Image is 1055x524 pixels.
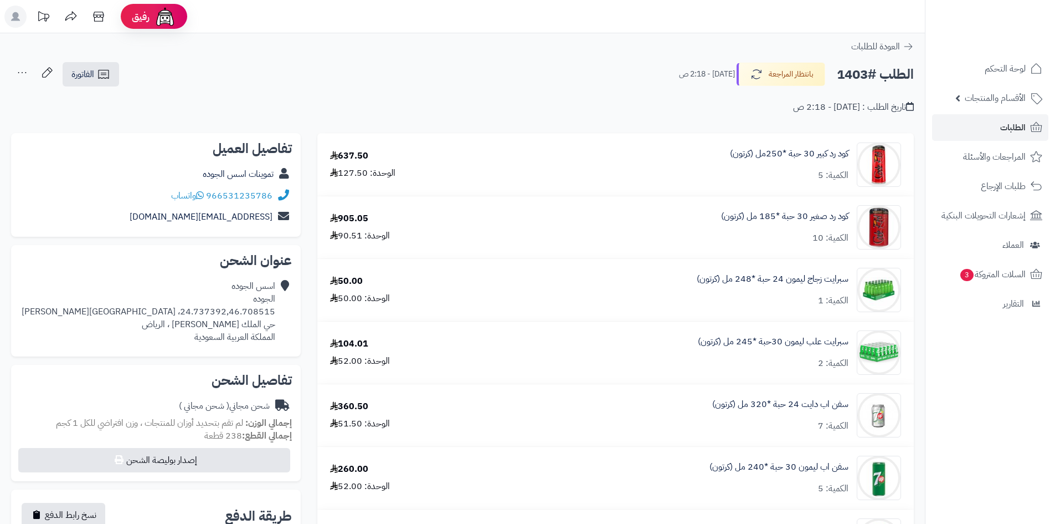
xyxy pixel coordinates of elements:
div: الكمية: 1 [818,294,848,307]
h2: تفاصيل الشحن [20,374,292,387]
div: الوحدة: 52.00 [330,355,390,368]
img: 1747536125-51jkufB9faL._AC_SL1000-90x90.jpg [857,143,900,187]
img: ai-face.png [154,6,176,28]
a: تموينات اسس الجوده [203,167,274,181]
small: 238 قطعة [204,429,292,442]
span: السلات المتروكة [959,267,1026,282]
a: سفن اب دايت 24 حبة *320 مل (كرتون) [712,398,848,411]
div: 104.01 [330,338,368,350]
a: كود رد كبير 30 حبة *250مل (كرتون) [730,147,848,160]
span: رفيق [132,10,150,23]
div: 50.00 [330,275,363,288]
img: 1747536337-61lY7EtfpmL._AC_SL1500-90x90.jpg [857,205,900,250]
img: 1747539523-715qJy%20WlIL._AC_SL1500-90x90.jpg [857,330,900,375]
a: المراجعات والأسئلة [932,144,1048,170]
a: التقارير [932,291,1048,317]
img: 1747541124-caa6673e-b677-477c-bbb4-b440b79b-90x90.jpg [857,456,900,500]
span: نسخ رابط الدفع [45,508,96,522]
span: لوحة التحكم [985,61,1026,77]
div: الكمية: 5 [818,482,848,495]
div: 360.50 [330,400,368,413]
a: 966531235786 [206,189,272,202]
h2: طريقة الدفع [225,510,292,523]
small: [DATE] - 2:18 ص [679,69,735,80]
a: السلات المتروكة3 [932,261,1048,288]
span: 3 [960,269,974,281]
span: العملاء [1002,237,1024,253]
div: الوحدة: 51.50 [330,418,390,430]
div: الكمية: 7 [818,420,848,433]
button: بانتظار المراجعة [737,63,825,86]
button: إصدار بوليصة الشحن [18,448,290,472]
div: الوحدة: 52.00 [330,480,390,493]
div: 637.50 [330,150,368,162]
div: 260.00 [330,463,368,476]
div: اسس الجوده الجوده 24.737392,46.708515، [GEOGRAPHIC_DATA][PERSON_NAME] حي الملك [PERSON_NAME] ، ال... [22,280,275,343]
span: لم تقم بتحديد أوزان للمنتجات ، وزن افتراضي للكل 1 كجم [56,416,243,430]
img: logo-2.png [980,30,1044,53]
a: واتساب [171,189,204,202]
div: تاريخ الطلب : [DATE] - 2:18 ص [793,101,914,114]
span: العودة للطلبات [851,40,900,53]
span: الفاتورة [71,68,94,81]
a: سفن اب ليمون 30 حبة *240 مل (كرتون) [709,461,848,474]
h2: الطلب #1403 [837,63,914,86]
img: 1747540408-7a431d2a-4456-4a4d-8b76-9a07e3ea-90x90.jpg [857,393,900,437]
a: سبرايت زجاج ليمون 24 حبة *248 مل (كرتون) [697,273,848,286]
div: الكمية: 2 [818,357,848,370]
span: طلبات الإرجاع [981,179,1026,194]
div: الوحدة: 90.51 [330,230,390,242]
h2: تفاصيل العميل [20,142,292,155]
img: 1747539320-a7dfe1ef-a28f-472d-a828-3902c2c1-90x90.jpg [857,268,900,312]
span: المراجعات والأسئلة [963,149,1026,165]
h2: عنوان الشحن [20,254,292,267]
strong: إجمالي القطع: [242,429,292,442]
a: [EMAIL_ADDRESS][DOMAIN_NAME] [130,210,272,223]
div: الوحدة: 50.00 [330,292,390,305]
a: طلبات الإرجاع [932,173,1048,200]
span: الطلبات [1000,120,1026,135]
a: العودة للطلبات [851,40,914,53]
div: 905.05 [330,212,368,225]
a: لوحة التحكم [932,55,1048,82]
div: الوحدة: 127.50 [330,167,395,180]
span: الأقسام والمنتجات [965,90,1026,106]
span: التقارير [1003,296,1024,312]
span: إشعارات التحويلات البنكية [941,208,1026,223]
a: العملاء [932,232,1048,258]
a: إشعارات التحويلات البنكية [932,202,1048,229]
a: تحديثات المنصة [29,6,57,30]
a: كود رد صغير 30 حبة *185 مل (كرتون) [721,210,848,223]
div: الكمية: 5 [818,169,848,182]
div: الكمية: 10 [812,232,848,245]
span: ( شحن مجاني ) [179,399,229,413]
strong: إجمالي الوزن: [245,416,292,430]
a: سبرايت علب ليمون 30حبة *245 مل (كرتون) [698,335,848,348]
div: شحن مجاني [179,400,270,413]
a: الطلبات [932,114,1048,141]
a: الفاتورة [63,62,119,87]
